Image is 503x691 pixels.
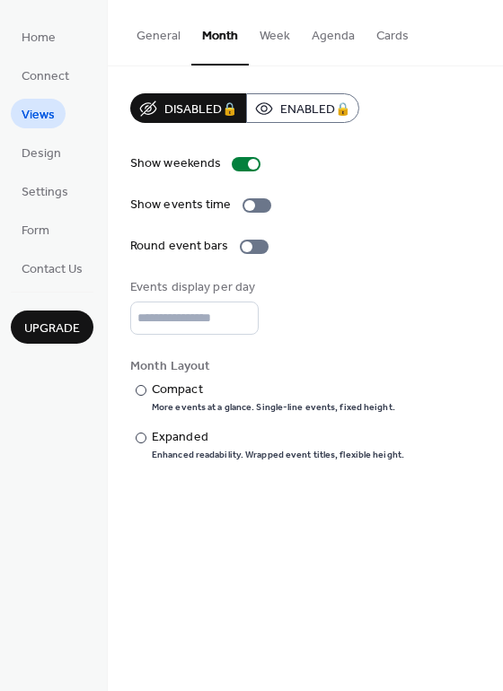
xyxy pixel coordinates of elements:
div: Expanded [152,428,401,447]
div: Month Layout [130,357,477,376]
a: Connect [11,60,80,90]
a: Form [11,214,60,244]
span: Upgrade [24,319,80,338]
div: Show weekends [130,154,221,173]
a: Home [11,22,66,51]
span: Home [22,29,56,48]
a: Design [11,137,72,167]
a: Settings [11,176,79,206]
a: Views [11,99,66,128]
a: Contact Us [11,253,93,283]
span: Contact Us [22,260,83,279]
span: Design [22,144,61,163]
div: Enhanced readability. Wrapped event titles, flexible height. [152,449,404,461]
div: Compact [152,380,392,399]
span: Settings [22,183,68,202]
div: Round event bars [130,237,229,256]
div: Events display per day [130,278,255,297]
div: More events at a glance. Single-line events, fixed height. [152,401,395,414]
div: Show events time [130,196,232,214]
button: Upgrade [11,311,93,344]
span: Form [22,222,49,241]
span: Views [22,106,55,125]
span: Connect [22,67,69,86]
